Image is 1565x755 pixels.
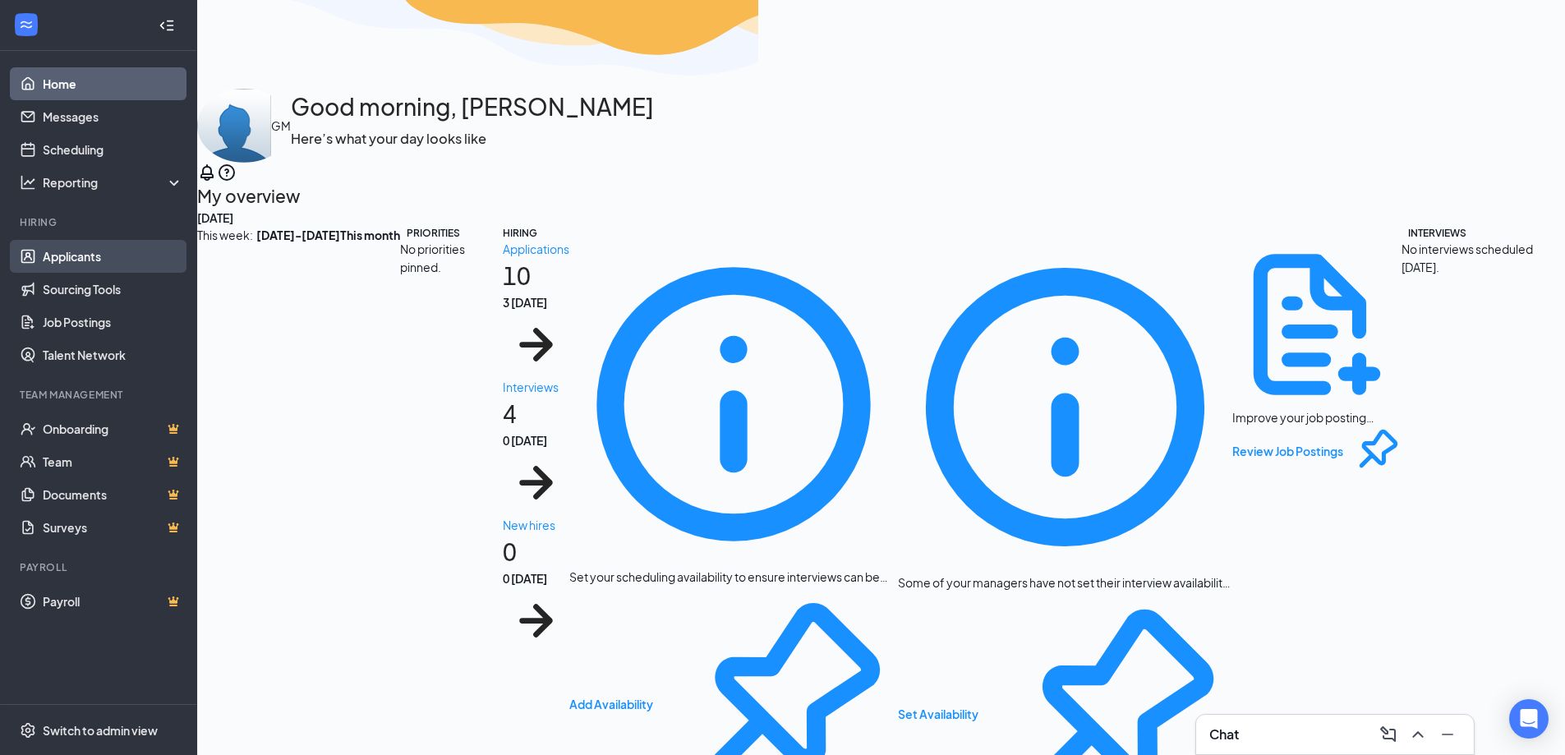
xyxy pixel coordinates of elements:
[898,574,1232,591] div: Some of your managers have not set their interview availability yet
[159,17,175,34] svg: Collapse
[20,722,36,739] svg: Settings
[1379,725,1398,744] svg: ComposeMessage
[20,388,180,402] div: Team Management
[503,378,569,516] a: Interviews40 [DATE]ArrowRight
[1232,409,1402,426] div: Improve your job posting visibility
[43,445,183,478] a: TeamCrown
[20,215,180,229] div: Hiring
[256,226,340,244] b: [DATE] - [DATE]
[407,226,460,240] div: PRIORITIES
[43,100,183,133] a: Messages
[20,560,180,574] div: Payroll
[43,240,183,273] a: Applicants
[18,16,35,33] svg: WorkstreamLogo
[1509,699,1549,739] div: Open Intercom Messenger
[197,182,1565,209] h2: My overview
[197,209,1565,226] div: [DATE]
[503,587,569,654] svg: ArrowRight
[271,117,291,135] div: GM
[1408,226,1466,240] div: INTERVIEWS
[1434,721,1461,748] button: Minimize
[503,516,569,534] div: New hires
[503,570,569,587] div: 0 [DATE]
[43,478,183,511] a: DocumentsCrown
[1438,725,1457,744] svg: Minimize
[43,511,183,544] a: SurveysCrown
[1232,240,1402,409] svg: DocumentAdd
[291,89,654,125] h1: Good morning, [PERSON_NAME]
[43,585,183,618] a: PayrollCrown
[503,311,569,378] svg: ArrowRight
[400,240,503,276] div: No priorities pinned.
[291,128,654,150] h3: Here’s what your day looks like
[503,432,569,449] div: 0 [DATE]
[569,569,898,585] div: Set your scheduling availability to ensure interviews can be set up
[197,89,271,163] img: Erin Hoskins
[43,67,183,100] a: Home
[43,273,183,306] a: Sourcing Tools
[197,226,340,244] div: This week :
[20,174,36,191] svg: Analysis
[503,240,569,378] a: Applications103 [DATE]ArrowRight
[43,338,183,371] a: Talent Network
[1375,721,1402,748] button: ComposeMessage
[43,722,158,739] div: Switch to admin view
[1232,240,1402,477] div: Improve your job posting visibility
[503,396,569,516] h1: 4
[503,516,569,654] a: New hires00 [DATE]ArrowRight
[898,240,1232,574] svg: Info
[503,449,569,516] svg: ArrowRight
[503,226,537,240] div: HIRING
[503,258,569,378] h1: 10
[503,378,569,396] div: Interviews
[1209,725,1239,743] h3: Chat
[1405,721,1431,748] button: ChevronUp
[569,695,653,713] button: Add Availability
[1408,725,1428,744] svg: ChevronUp
[569,240,898,569] svg: Info
[197,163,217,182] svg: Notifications
[503,534,569,654] h1: 0
[217,163,237,182] svg: QuestionInfo
[43,412,183,445] a: OnboardingCrown
[43,306,183,338] a: Job Postings
[503,294,569,311] div: 3 [DATE]
[43,174,184,191] div: Reporting
[1402,240,1565,276] div: No interviews scheduled [DATE].
[43,133,183,166] a: Scheduling
[503,240,569,258] div: Applications
[1232,442,1343,460] button: Review Job Postings
[898,705,978,723] button: Set Availability
[340,226,400,244] b: This month
[1350,426,1402,477] svg: Pin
